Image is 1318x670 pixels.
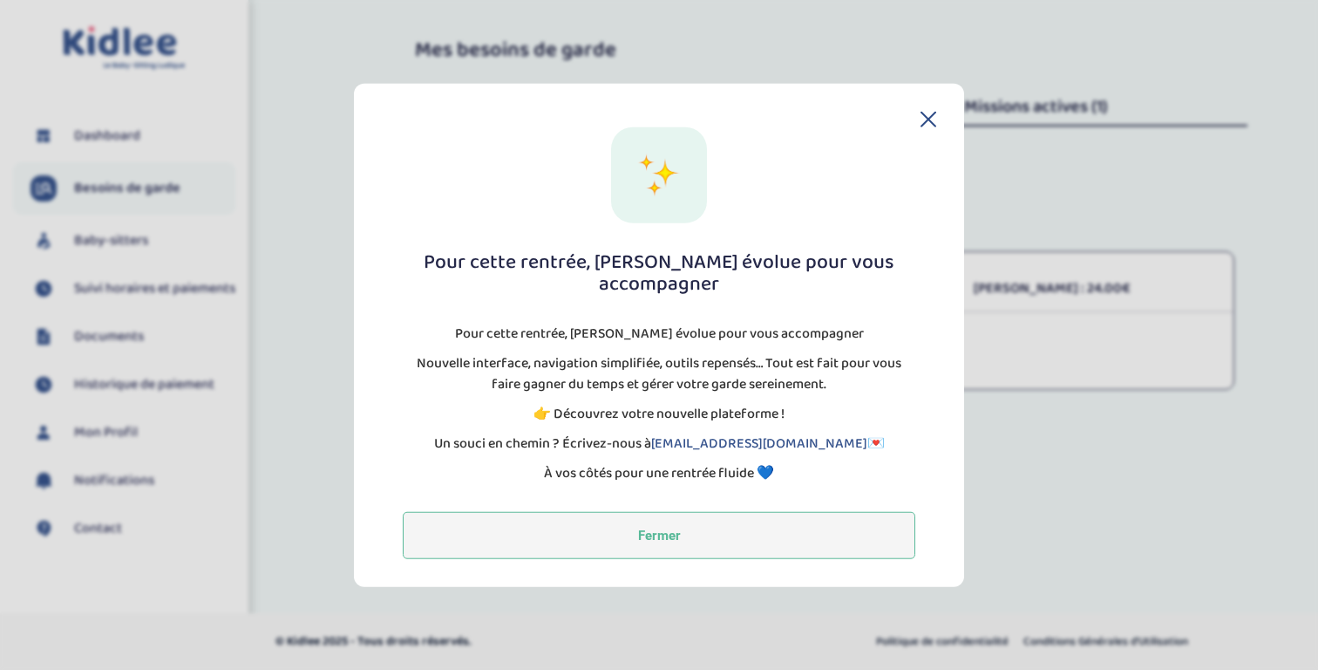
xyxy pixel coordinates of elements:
[637,154,681,197] img: New Design Icon
[533,403,785,424] p: 👉 Découvrez votre nouvelle plateforme !
[434,433,885,454] p: Un souci en chemin ? Écrivez-nous à 💌
[403,352,915,394] p: Nouvelle interface, navigation simplifiée, outils repensés… Tout est fait pour vous faire gagner ...
[544,462,774,483] p: À vos côtés pour une rentrée fluide 💙
[403,251,915,296] h1: Pour cette rentrée, [PERSON_NAME] évolue pour vous accompagner
[651,432,867,454] a: [EMAIL_ADDRESS][DOMAIN_NAME]
[403,511,915,558] button: Fermer
[455,323,864,344] p: Pour cette rentrée, [PERSON_NAME] évolue pour vous accompagner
